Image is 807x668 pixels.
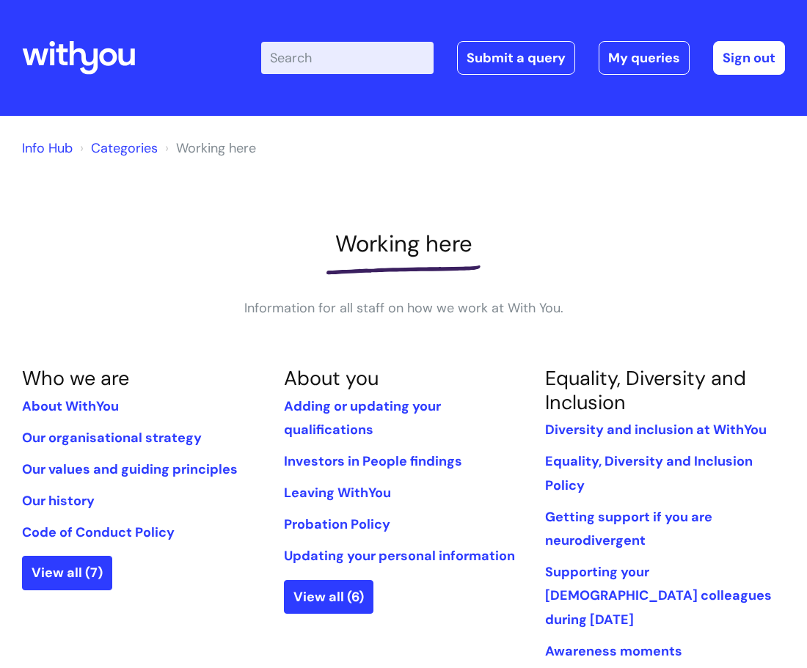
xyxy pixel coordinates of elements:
[22,365,129,391] a: Who we are
[545,508,712,549] a: Getting support if you are neurodivergent
[284,515,390,533] a: Probation Policy
[22,460,238,478] a: Our values and guiding principles
[22,524,175,541] a: Code of Conduct Policy
[261,42,434,74] input: Search
[284,580,373,614] a: View all (6)
[91,139,158,157] a: Categories
[284,547,515,565] a: Updating your personal information
[284,484,391,502] a: Leaving WithYou
[457,41,575,75] a: Submit a query
[545,421,767,438] a: Diversity and inclusion at WithYou
[22,556,112,590] a: View all (7)
[545,642,682,660] a: Awareness moments
[284,452,462,470] a: Investors in People findings
[599,41,690,75] a: My queries
[22,397,119,415] a: About WithYou
[713,41,785,75] a: Sign out
[545,563,772,628] a: Supporting your [DEMOGRAPHIC_DATA] colleagues during [DATE]
[22,492,95,510] a: Our history
[22,429,202,447] a: Our organisational strategy
[545,452,753,493] a: Equality, Diversity and Inclusion Policy
[183,296,624,320] p: Information for all staff on how we work at With You.
[545,365,746,414] a: Equality, Diversity and Inclusion
[284,397,441,438] a: Adding or updating your qualifications
[261,41,785,75] div: | -
[284,365,379,391] a: About you
[22,230,785,257] h1: Working here
[76,136,158,160] li: Solution home
[22,139,73,157] a: Info Hub
[161,136,256,160] li: Working here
